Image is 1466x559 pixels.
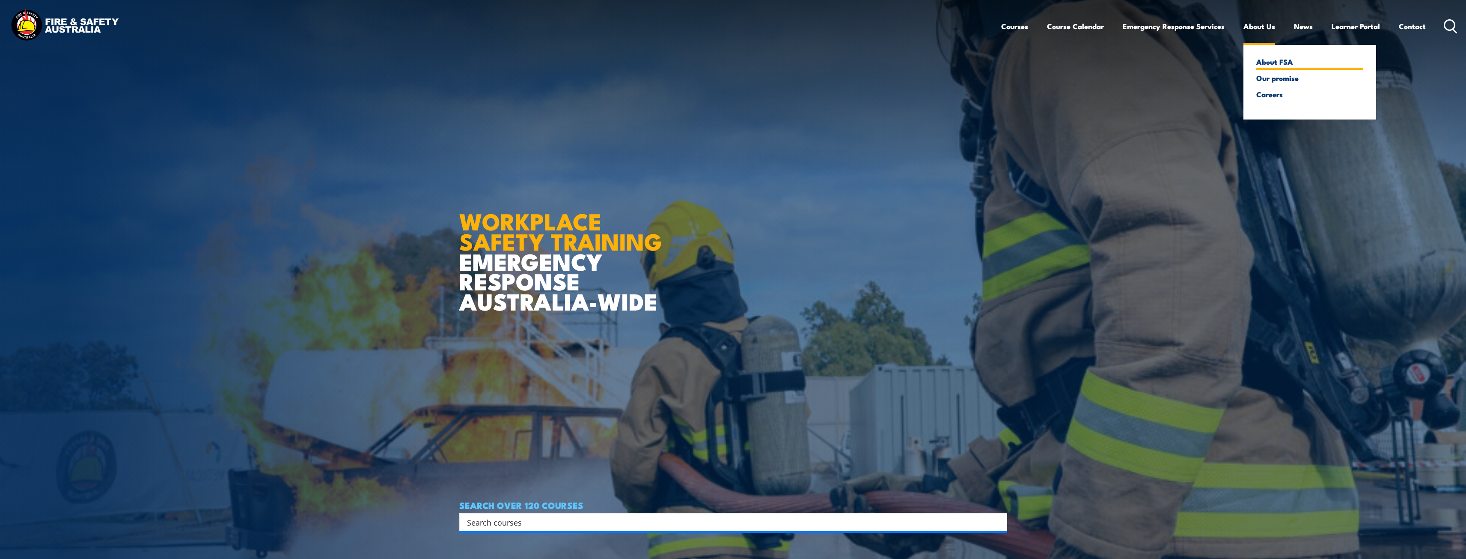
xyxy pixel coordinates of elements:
[1243,15,1275,38] a: About Us
[992,516,1004,528] button: Search magnifier button
[1256,90,1363,98] a: Careers
[459,203,662,258] strong: WORKPLACE SAFETY TRAINING
[1047,15,1104,38] a: Course Calendar
[1123,15,1225,38] a: Emergency Response Services
[469,516,990,528] form: Search form
[1399,15,1426,38] a: Contact
[1332,15,1380,38] a: Learner Portal
[1256,74,1363,82] a: Our promise
[467,516,988,529] input: Search input
[459,189,669,311] h1: EMERGENCY RESPONSE AUSTRALIA-WIDE
[459,500,1007,510] h4: SEARCH OVER 120 COURSES
[1001,15,1028,38] a: Courses
[1256,58,1363,66] a: About FSA
[1294,15,1313,38] a: News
